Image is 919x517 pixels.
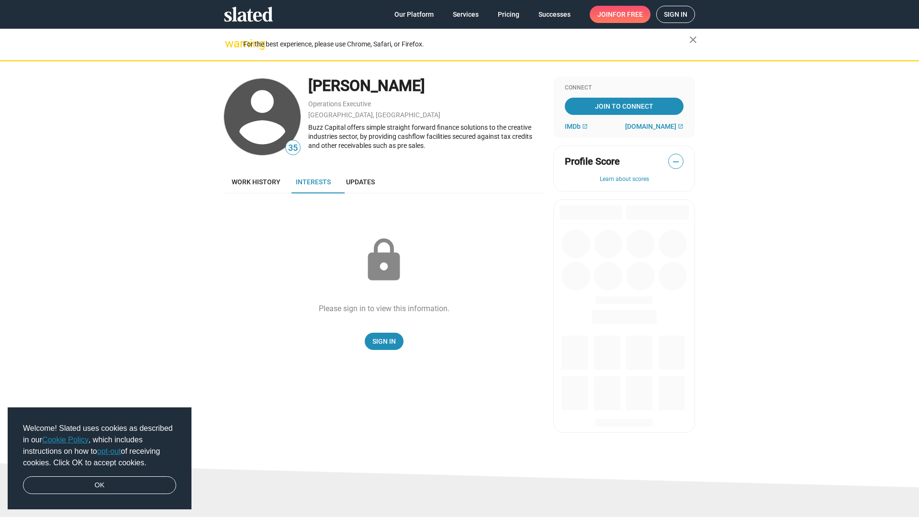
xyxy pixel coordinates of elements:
[565,123,581,130] span: IMDb
[590,6,650,23] a: Joinfor free
[97,447,121,455] a: opt-out
[308,123,544,150] div: Buzz Capital offers simple straight forward finance solutions to the creative industries sector, ...
[687,34,699,45] mat-icon: close
[582,124,588,129] mat-icon: open_in_new
[565,176,684,183] button: Learn about scores
[286,142,300,155] span: 35
[225,38,236,49] mat-icon: warning
[288,170,338,193] a: Interests
[23,476,176,495] a: dismiss cookie message
[656,6,695,23] a: Sign in
[625,123,684,130] a: [DOMAIN_NAME]
[678,124,684,129] mat-icon: open_in_new
[308,111,440,119] a: [GEOGRAPHIC_DATA], [GEOGRAPHIC_DATA]
[387,6,441,23] a: Our Platform
[531,6,578,23] a: Successes
[224,170,288,193] a: Work history
[565,155,620,168] span: Profile Score
[308,76,544,96] div: [PERSON_NAME]
[360,236,408,284] mat-icon: lock
[613,6,643,23] span: for free
[565,84,684,92] div: Connect
[625,123,676,130] span: [DOMAIN_NAME]
[23,423,176,469] span: Welcome! Slated uses cookies as described in our , which includes instructions on how to of recei...
[232,178,280,186] span: Work history
[538,6,571,23] span: Successes
[565,123,588,130] a: IMDb
[490,6,527,23] a: Pricing
[346,178,375,186] span: Updates
[597,6,643,23] span: Join
[243,38,689,51] div: For the best experience, please use Chrome, Safari, or Firefox.
[42,436,89,444] a: Cookie Policy
[498,6,519,23] span: Pricing
[319,303,449,314] div: Please sign in to view this information.
[394,6,434,23] span: Our Platform
[567,98,682,115] span: Join To Connect
[308,100,371,108] a: Operations Executive
[565,98,684,115] a: Join To Connect
[445,6,486,23] a: Services
[365,333,403,350] a: Sign In
[8,407,191,510] div: cookieconsent
[338,170,382,193] a: Updates
[453,6,479,23] span: Services
[664,6,687,22] span: Sign in
[669,156,683,168] span: —
[296,178,331,186] span: Interests
[372,333,396,350] span: Sign In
